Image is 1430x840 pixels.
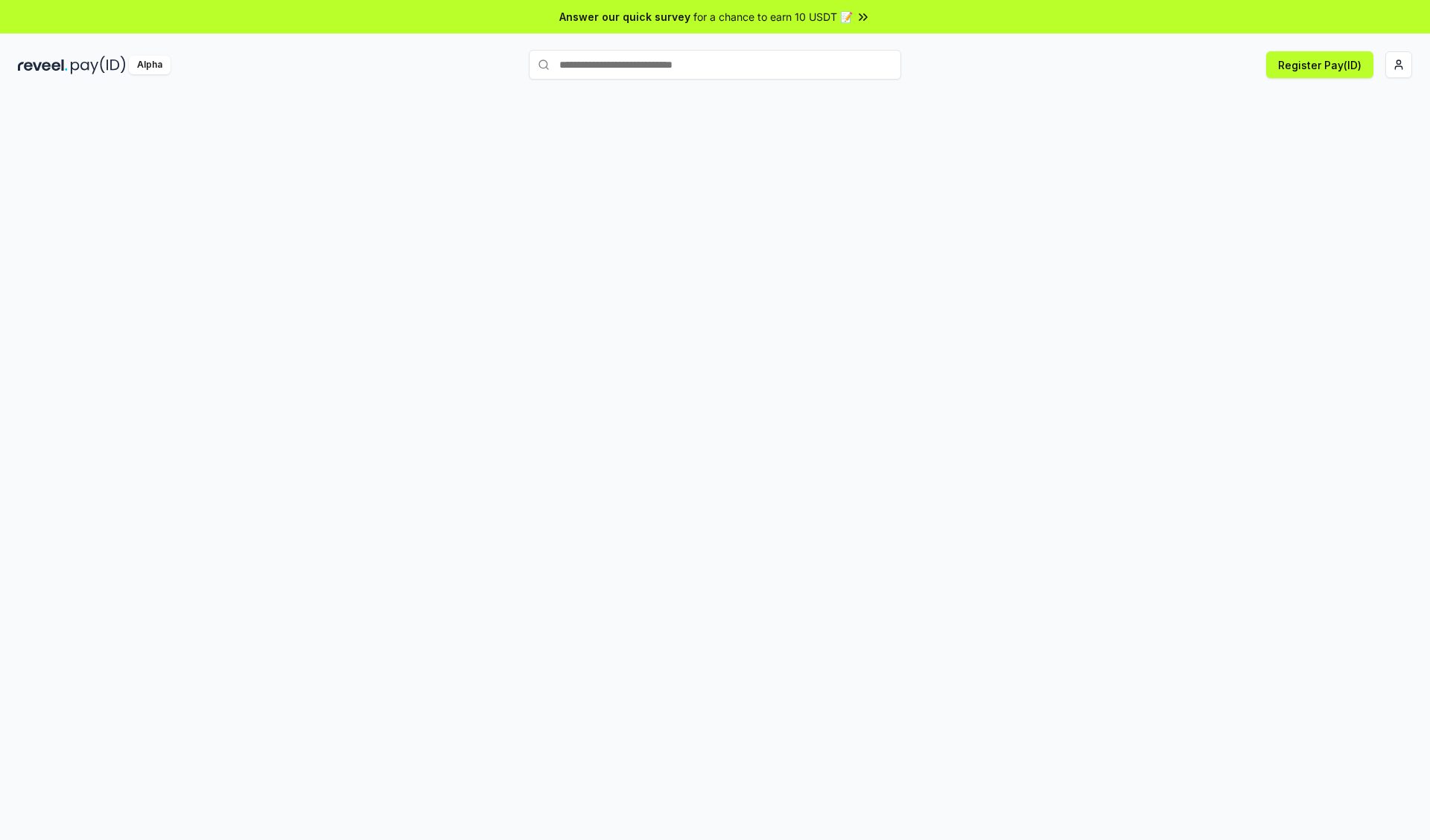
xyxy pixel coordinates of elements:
img: reveel_dark [18,56,68,74]
button: Register Pay(ID) [1266,51,1373,78]
div: Alpha [129,56,171,74]
span: Answer our quick survey [559,9,690,25]
span: for a chance to earn 10 USDT 📝 [693,9,853,25]
img: pay_id [71,56,126,74]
